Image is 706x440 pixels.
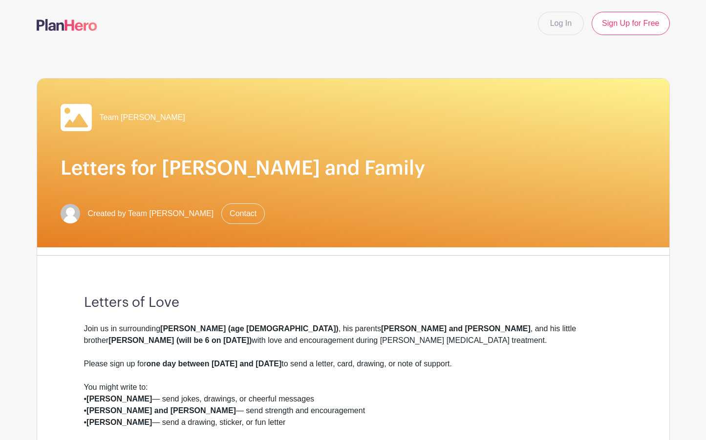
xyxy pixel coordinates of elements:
strong: [PERSON_NAME] (will be 6 on [DATE]) [108,336,252,344]
a: Log In [538,12,584,35]
span: Created by Team [PERSON_NAME] [88,208,214,220]
div: You might write to: • — send jokes, drawings, or cheerful messages • — send strength and encourag... [84,381,622,440]
span: Team [PERSON_NAME] [100,112,185,123]
div: Join us in surrounding , his parents , and his little brother with love and encouragement during ... [84,323,622,358]
strong: [PERSON_NAME] and [PERSON_NAME] [381,324,531,333]
h1: Letters for [PERSON_NAME] and Family [61,157,646,180]
strong: [PERSON_NAME] [86,395,152,403]
strong: [PERSON_NAME] (age [DEMOGRAPHIC_DATA]) [160,324,339,333]
div: Please sign up for to send a letter, card, drawing, or note of support. [84,358,622,381]
strong: one day between [DATE] and [DATE] [147,360,282,368]
a: Sign Up for Free [592,12,669,35]
img: logo-507f7623f17ff9eddc593b1ce0a138ce2505c220e1c5a4e2b4648c50719b7d32.svg [37,19,97,31]
strong: [PERSON_NAME] [86,418,152,426]
img: default-ce2991bfa6775e67f084385cd625a349d9dcbb7a52a09fb2fda1e96e2d18dcdb.png [61,204,80,223]
h3: Letters of Love [84,295,622,311]
a: Contact [221,203,265,224]
strong: [PERSON_NAME] and [PERSON_NAME] [86,406,236,415]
